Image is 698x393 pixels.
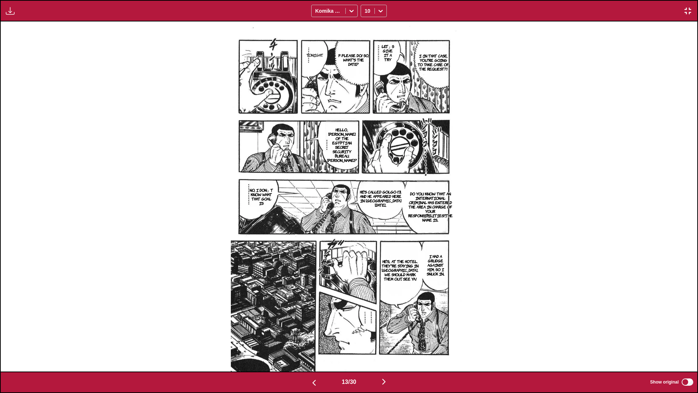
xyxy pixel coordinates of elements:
p: No, I don」t know what that goal is [248,186,275,207]
p: P-Please do! So, what's the date? [336,52,371,68]
p: I-In that case, you're going to take care of the request?! [416,52,451,72]
span: 13 / 30 [342,379,356,385]
p: Tonight. [305,51,324,59]
p: He's called Golgo-13, and he appeared here in [GEOGRAPHIC_DATA] [DATE]... [356,188,405,209]
img: Manga Panel [231,21,467,372]
img: Next page [380,377,388,386]
p: I had a grudge against him, so I snuck in... [423,253,448,277]
p: Hello... [PERSON_NAME] of the Egyptian Secret Security Bureau. [PERSON_NAME]? [326,126,358,164]
p: Let」s give it a try [379,43,397,63]
img: Previous page [310,378,318,387]
input: Show original [682,378,693,386]
img: Download translated images [6,7,15,15]
span: Show original [650,380,679,385]
p: Do you know that an international criminal has entered the area in charge of your responsibilitie... [407,190,454,223]
p: He's... at the hotel. They're staying in [GEOGRAPHIC_DATA]... We should mark them out. See ya! [379,258,421,282]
